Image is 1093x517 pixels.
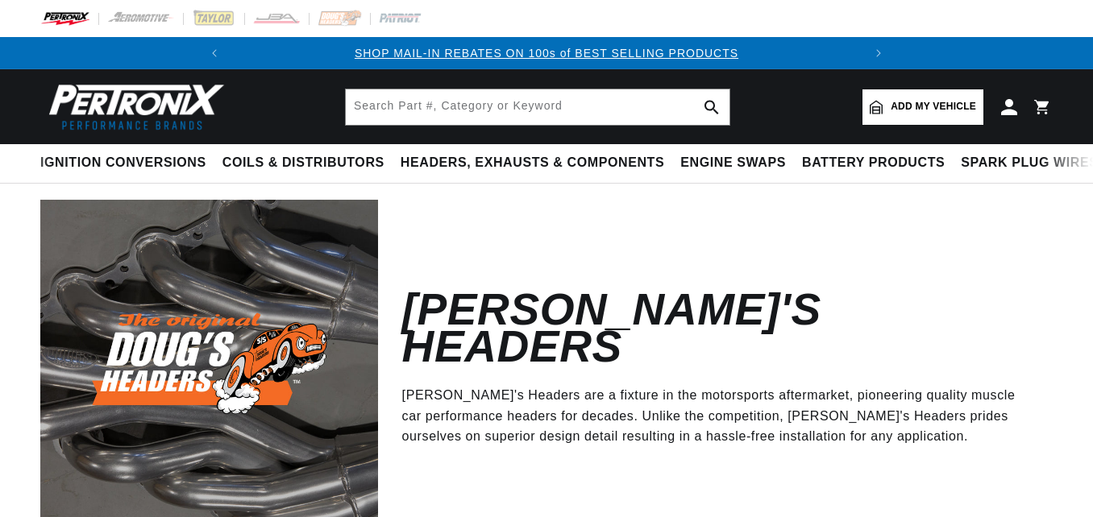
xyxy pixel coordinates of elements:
[402,291,1029,366] h2: [PERSON_NAME]'s Headers
[231,44,863,62] div: 1 of 2
[355,47,738,60] a: SHOP MAIL-IN REBATES ON 100s of BEST SELLING PRODUCTS
[231,44,863,62] div: Announcement
[672,144,794,182] summary: Engine Swaps
[40,144,214,182] summary: Ignition Conversions
[393,144,672,182] summary: Headers, Exhausts & Components
[694,89,729,125] button: search button
[862,89,983,125] a: Add my vehicle
[401,155,664,172] span: Headers, Exhausts & Components
[794,144,953,182] summary: Battery Products
[40,155,206,172] span: Ignition Conversions
[680,155,786,172] span: Engine Swaps
[891,99,976,114] span: Add my vehicle
[222,155,384,172] span: Coils & Distributors
[214,144,393,182] summary: Coils & Distributors
[862,37,895,69] button: Translation missing: en.sections.announcements.next_announcement
[402,385,1029,447] p: [PERSON_NAME]'s Headers are a fixture in the motorsports aftermarket, pioneering quality muscle c...
[802,155,945,172] span: Battery Products
[198,37,231,69] button: Translation missing: en.sections.announcements.previous_announcement
[346,89,729,125] input: Search Part #, Category or Keyword
[40,79,226,134] img: Pertronix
